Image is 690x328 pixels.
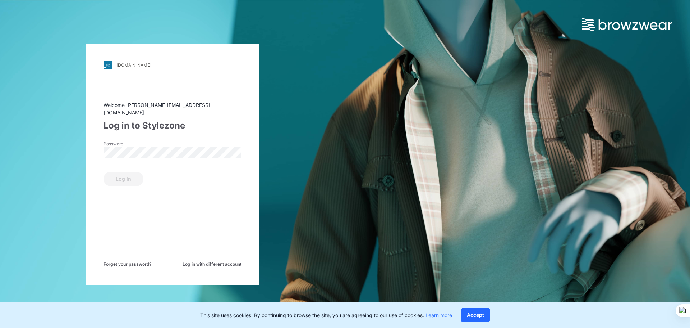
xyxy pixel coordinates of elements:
div: Log in to Stylezone [103,119,241,132]
p: This site uses cookies. By continuing to browse the site, you are agreeing to our use of cookies. [200,311,452,319]
img: browzwear-logo.e42bd6dac1945053ebaf764b6aa21510.svg [582,18,672,31]
button: Accept [461,308,490,322]
a: Learn more [425,312,452,318]
span: Log in with different account [183,261,241,268]
label: Password [103,141,154,147]
div: [DOMAIN_NAME] [116,62,151,68]
span: Forget your password? [103,261,152,268]
div: Welcome [PERSON_NAME][EMAIL_ADDRESS][DOMAIN_NAME] [103,101,241,116]
img: stylezone-logo.562084cfcfab977791bfbf7441f1a819.svg [103,61,112,69]
a: [DOMAIN_NAME] [103,61,241,69]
